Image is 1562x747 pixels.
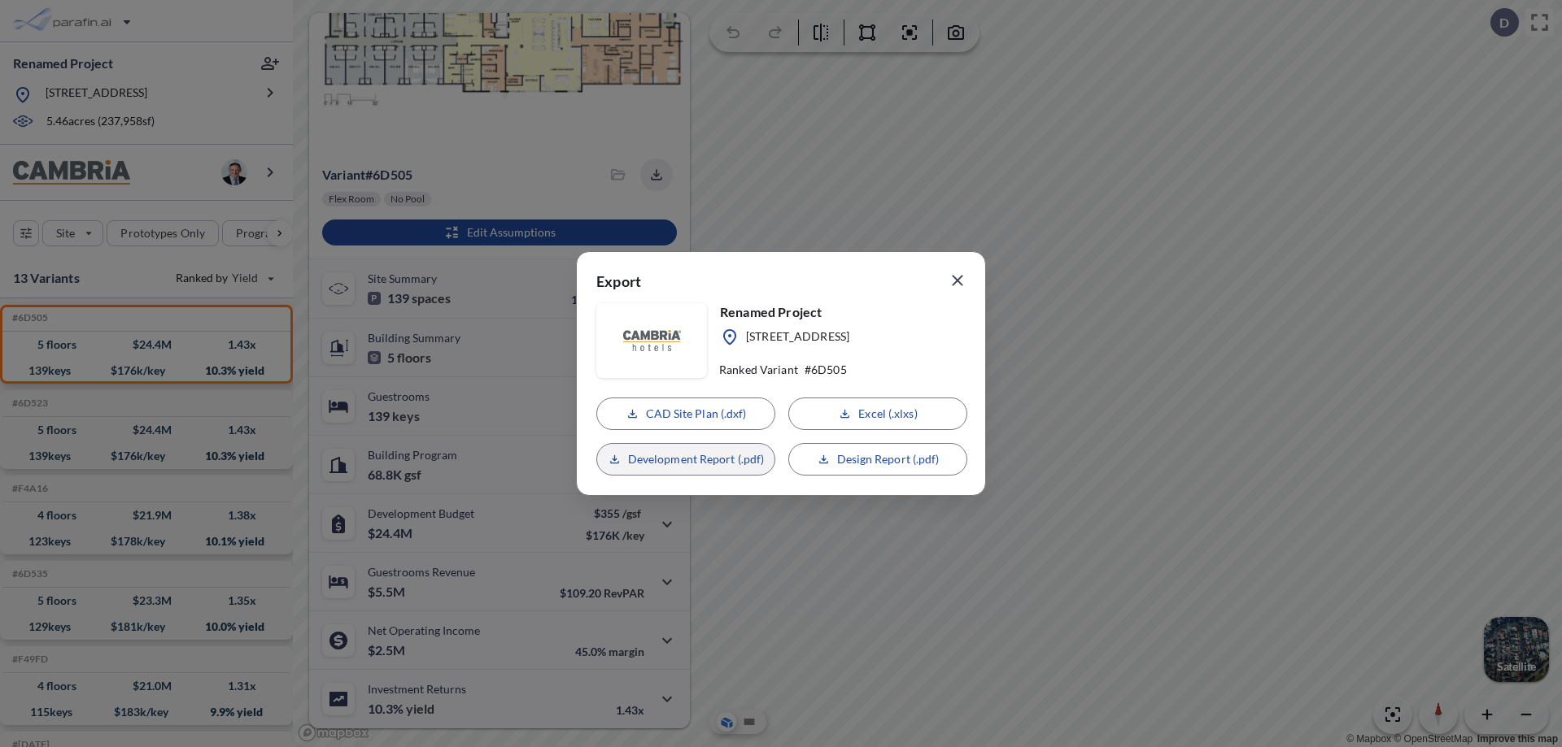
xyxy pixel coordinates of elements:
[746,328,849,347] p: [STREET_ADDRESS]
[623,330,681,350] img: floorplanBranLogoPlug
[837,451,940,467] p: Design Report (.pdf)
[646,406,747,422] p: CAD Site Plan (.dxf)
[628,451,765,467] p: Development Report (.pdf)
[858,406,917,422] p: Excel (.xlxs)
[805,363,847,377] p: # 6D505
[719,363,798,377] p: Ranked Variant
[596,397,775,430] button: CAD Site Plan (.dxf)
[596,271,641,297] p: Export
[720,303,849,321] p: Renamed Project
[788,397,967,430] button: Excel (.xlxs)
[788,443,967,476] button: Design Report (.pdf)
[596,443,775,476] button: Development Report (.pdf)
